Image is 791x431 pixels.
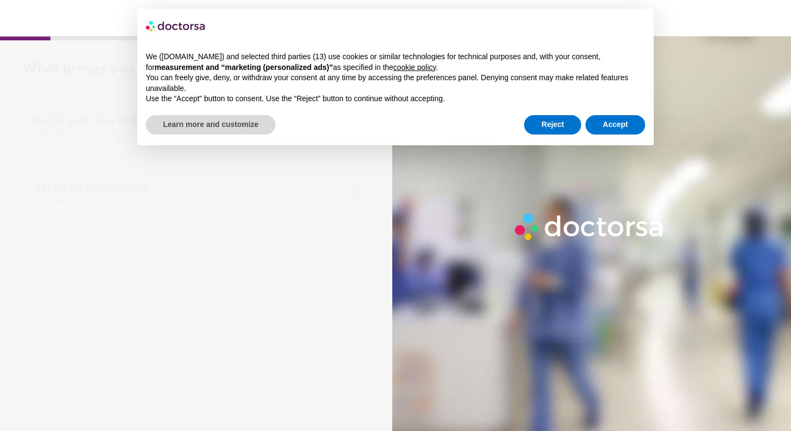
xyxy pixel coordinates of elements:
[23,61,372,77] div: What brings you in?
[348,185,361,197] span: help
[146,52,645,73] p: We ([DOMAIN_NAME]) and selected third parties (13) use cookies or similar technologies for techni...
[146,115,276,135] button: Learn more and customize
[34,130,342,139] span: Immediate primary care, 24/7
[34,115,342,139] span: Get Urgent Care Online
[34,196,342,204] span: Same day or later needs
[34,180,342,204] span: Set up an appointment
[146,94,645,104] p: Use the “Accept” button to consent. Use the “Reject” button to continue without accepting.
[524,115,581,135] button: Reject
[154,63,333,72] strong: measurement and “marketing (personalized ads)”
[511,209,669,244] img: Logo-Doctorsa-trans-White-partial-flat.png
[146,73,645,94] p: You can freely give, deny, or withdraw your consent at any time by accessing the preferences pane...
[393,63,436,72] a: cookie policy
[585,115,645,135] button: Accept
[146,17,206,34] img: logo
